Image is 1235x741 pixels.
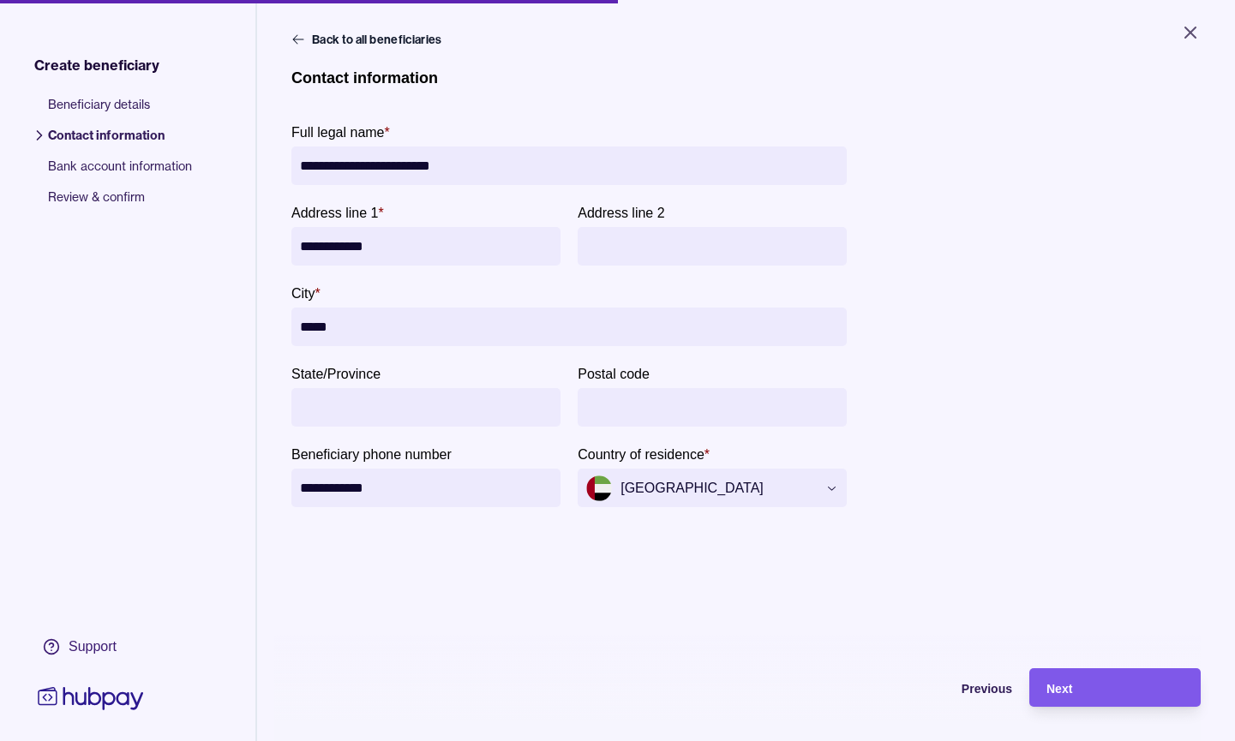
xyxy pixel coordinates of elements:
span: Contact information [48,127,192,158]
span: Create beneficiary [34,55,159,75]
span: Next [1046,682,1072,696]
p: Postal code [578,367,650,381]
p: Address line 1 [291,206,378,220]
button: Next [1029,668,1201,707]
span: Previous [962,682,1012,696]
p: State/Province [291,367,381,381]
button: Previous [841,668,1012,707]
input: Address line 1 [300,227,552,266]
label: Address line 1 [291,202,384,223]
button: Close [1160,14,1221,51]
input: State/Province [300,388,552,427]
input: Full legal name [300,146,838,185]
label: Beneficiary phone number [291,444,452,464]
span: Review & confirm [48,188,192,219]
p: Address line 2 [578,206,664,220]
a: Support [34,629,147,665]
span: Bank account information [48,158,192,188]
label: Country of residence [578,444,710,464]
p: Full legal name [291,125,385,140]
span: Beneficiary details [48,96,192,127]
div: Support [69,637,117,656]
p: Country of residence [578,447,704,462]
h1: Contact information [291,69,438,87]
input: Postal code [586,388,838,427]
label: Full legal name [291,122,390,142]
input: Address line 2 [586,227,838,266]
label: State/Province [291,363,381,384]
p: City [291,286,315,301]
label: Address line 2 [578,202,664,223]
label: Postal code [578,363,650,384]
label: City [291,283,321,303]
input: Beneficiary phone number [300,469,552,507]
input: City [300,308,838,346]
button: Back to all beneficiaries [291,31,446,48]
p: Beneficiary phone number [291,447,452,462]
